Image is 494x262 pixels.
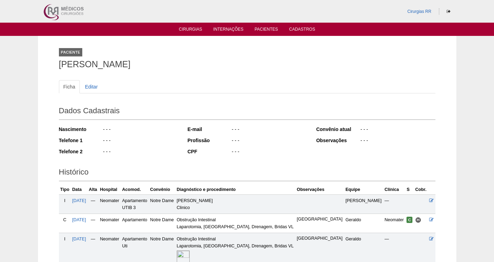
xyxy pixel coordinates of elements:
td: Apartamento UTIB 3 [121,194,149,214]
td: [PERSON_NAME] [344,194,383,214]
th: Data [71,185,88,195]
td: Neomater [99,214,121,233]
i: Sair [447,9,450,14]
div: C [60,216,69,223]
div: Paciente [59,48,83,56]
a: Cirurgias [179,27,202,34]
div: CPF [188,148,231,155]
td: — [383,194,405,214]
td: [PERSON_NAME] Clinico [175,194,296,214]
a: Cirurgias RR [407,9,431,14]
th: Equipe [344,185,383,195]
td: Neomater [99,194,121,214]
th: Alta [88,185,99,195]
span: Confirmada [406,217,412,223]
th: S [405,185,414,195]
div: - - - [231,148,307,157]
th: Diagnóstico e procedimento [175,185,296,195]
div: Observações [316,137,360,144]
div: - - - [231,137,307,146]
p: [GEOGRAPHIC_DATA] [297,236,343,241]
td: Apartamento [121,214,149,233]
a: Pacientes [254,27,278,34]
div: - - - [102,126,178,134]
th: Convênio [149,185,175,195]
td: Geraldo [344,214,383,233]
div: I [60,236,69,242]
div: I [60,197,69,204]
div: Nascimento [59,126,102,133]
h2: Dados Cadastrais [59,104,435,120]
div: - - - [360,137,435,146]
a: [DATE] [72,217,86,222]
th: Clínica [383,185,405,195]
a: Internações [213,27,244,34]
a: Editar [81,80,102,93]
div: - - - [360,126,435,134]
div: - - - [102,148,178,157]
div: Telefone 2 [59,148,102,155]
div: Telefone 1 [59,137,102,144]
th: Hospital [99,185,121,195]
td: Notre Dame [149,194,175,214]
a: [DATE] [72,198,86,203]
th: Cobr. [414,185,428,195]
div: E-mail [188,126,231,133]
th: Observações [295,185,344,195]
a: [DATE] [72,237,86,241]
td: Notre Dame [149,214,175,233]
td: — [88,214,99,233]
span: Hospital [415,217,421,223]
td: Obstrução Intestinal Laparotomia, [GEOGRAPHIC_DATA], Drenagem, Bridas VL [175,214,296,233]
th: Acomod. [121,185,149,195]
h1: [PERSON_NAME] [59,60,435,69]
a: Cadastros [289,27,315,34]
div: - - - [231,126,307,134]
td: Neomater [383,214,405,233]
h2: Histórico [59,165,435,181]
div: Convênio atual [316,126,360,133]
div: - - - [102,137,178,146]
td: — [88,194,99,214]
th: Tipo [59,185,71,195]
a: Ficha [59,80,80,93]
div: Profissão [188,137,231,144]
p: [GEOGRAPHIC_DATA] [297,216,343,222]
